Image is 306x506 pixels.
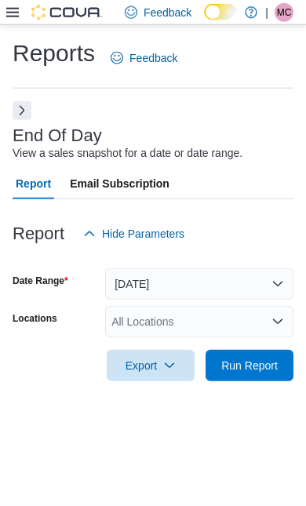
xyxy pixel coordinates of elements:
[16,168,51,199] span: Report
[13,126,102,145] h3: End Of Day
[277,3,292,22] span: MC
[102,226,184,242] span: Hide Parameters
[144,5,191,20] span: Feedback
[104,42,184,74] a: Feedback
[13,312,57,325] label: Locations
[31,5,102,20] img: Cova
[77,218,191,249] button: Hide Parameters
[204,4,237,20] input: Dark Mode
[107,350,195,381] button: Export
[13,224,64,243] h3: Report
[70,168,169,199] span: Email Subscription
[13,101,31,120] button: Next
[265,3,268,22] p: |
[105,268,293,300] button: [DATE]
[275,3,293,22] div: Mike Cochrane
[271,315,284,328] button: Open list of options
[13,38,95,69] h1: Reports
[204,20,205,21] span: Dark Mode
[13,275,68,287] label: Date Range
[116,350,185,381] span: Export
[221,358,278,373] span: Run Report
[13,145,242,162] div: View a sales snapshot for a date or date range.
[129,50,177,66] span: Feedback
[206,350,293,381] button: Run Report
